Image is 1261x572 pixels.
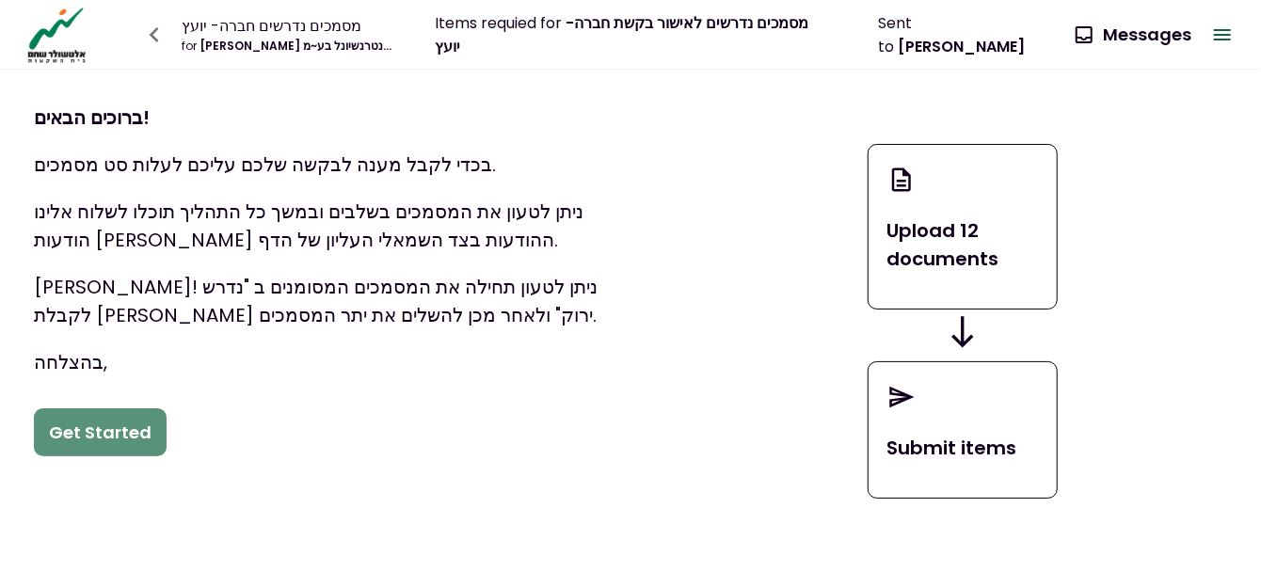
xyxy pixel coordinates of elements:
p: Upload 12 documents [887,216,1039,273]
div: Items requied for [435,11,835,58]
button: Messages [1061,10,1206,59]
div: [PERSON_NAME] אינטרנשיונל בע~מ [182,38,391,55]
strong: ברוכים הבאים! [34,104,150,131]
p: בכדי לקבל מענה לבקשה שלכם עליכם לעלות סט מסמכים. [34,151,630,179]
img: Logo [23,6,91,64]
span: for [182,38,197,54]
span: מסמכים נדרשים לאישור בקשת חברה- יועץ [435,12,808,57]
p: ניתן לטעון את המסמכים בשלבים ובמשך כל התהליך תוכלו לשלוח אלינו הודעות [PERSON_NAME] ההודעות בצד ה... [34,198,630,254]
p: בהצלחה, צוות אלטשולר שחם אשראי [34,348,630,405]
p: Submit items [887,434,1039,462]
div: Sent to [878,11,1061,58]
p: [PERSON_NAME]! ניתן לטעון תחילה את המסמכים המסומנים ב "נדרש לקבלת [PERSON_NAME] ירוק" ולאחר מכן ל... [34,273,630,329]
div: מסמכים נדרשים חברה- יועץ [182,14,391,38]
button: Get Started [34,408,167,457]
span: [PERSON_NAME] [898,36,1025,57]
